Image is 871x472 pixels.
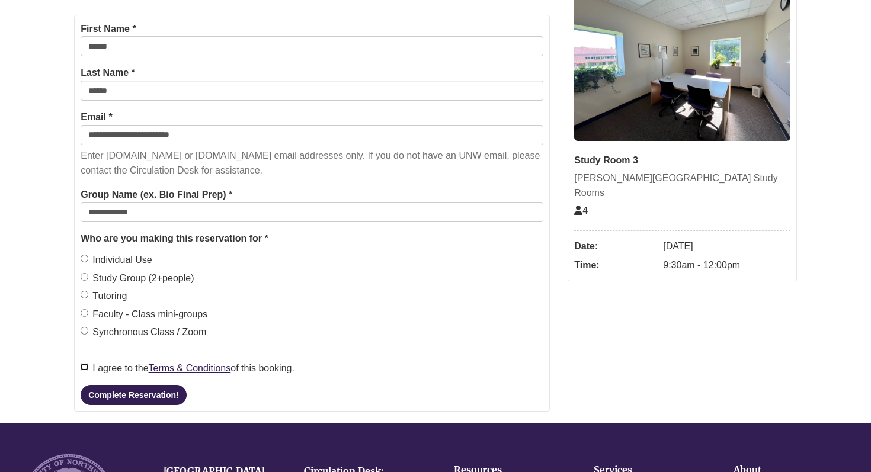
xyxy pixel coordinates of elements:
[81,187,232,203] label: Group Name (ex. Bio Final Prep) *
[81,273,88,281] input: Study Group (2+people)
[81,271,194,286] label: Study Group (2+people)
[81,65,135,81] label: Last Name *
[81,148,543,178] p: Enter [DOMAIN_NAME] or [DOMAIN_NAME] email addresses only. If you do not have an UNW email, pleas...
[81,252,152,268] label: Individual Use
[81,327,88,335] input: Synchronous Class / Zoom
[663,256,790,275] dd: 9:30am - 12:00pm
[149,363,231,373] a: Terms & Conditions
[574,206,588,216] span: The capacity of this space
[81,361,294,376] label: I agree to the of this booking.
[81,309,88,317] input: Faculty - Class mini-groups
[81,385,186,405] button: Complete Reservation!
[574,171,790,201] div: [PERSON_NAME][GEOGRAPHIC_DATA] Study Rooms
[663,237,790,256] dd: [DATE]
[81,110,112,125] label: Email *
[81,307,207,322] label: Faculty - Class mini-groups
[574,237,657,256] dt: Date:
[81,231,543,246] legend: Who are you making this reservation for *
[81,363,88,371] input: I agree to theTerms & Conditionsof this booking.
[81,255,88,262] input: Individual Use
[81,21,136,37] label: First Name *
[81,291,88,298] input: Tutoring
[574,256,657,275] dt: Time:
[81,325,206,340] label: Synchronous Class / Zoom
[574,153,790,168] div: Study Room 3
[81,288,127,304] label: Tutoring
